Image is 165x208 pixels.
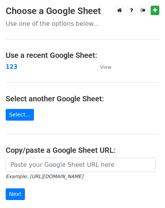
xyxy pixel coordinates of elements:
input: Paste your Google Sheet URL here [6,158,156,172]
small: View [100,64,111,70]
input: Next [6,188,25,200]
h4: Select another Google Sheet: [6,94,159,103]
h3: Choose a Google Sheet [6,6,159,17]
small: Example: [URL][DOMAIN_NAME] [6,174,83,179]
a: View [93,64,111,70]
p: Use one of the options below... [6,20,159,28]
h4: Use a recent Google Sheet: [6,51,159,60]
a: Select... [6,109,34,121]
a: 123 [6,64,17,70]
h4: Copy/paste a Google Sheet URL: [6,146,159,155]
